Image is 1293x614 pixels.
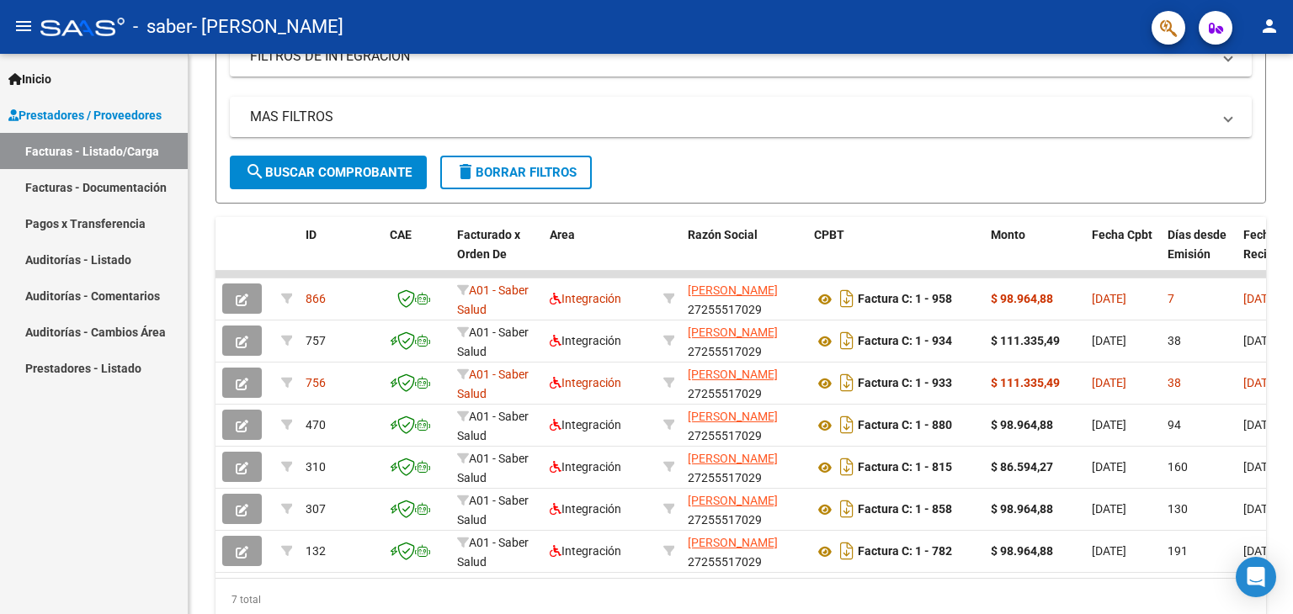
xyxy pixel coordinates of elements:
[306,460,326,474] span: 310
[450,217,543,291] datatable-header-cell: Facturado x Orden De
[688,533,801,569] div: 27255517029
[306,376,326,389] span: 756
[836,369,858,396] i: Descargar documento
[1168,544,1188,558] span: 191
[230,156,427,189] button: Buscar Comprobante
[550,228,575,241] span: Area
[688,449,801,484] div: 27255517029
[1259,16,1280,36] mat-icon: person
[457,283,529,316] span: A01 - Saber Salud
[245,161,265,182] mat-icon: search
[306,228,317,241] span: ID
[836,285,858,312] i: Descargar documento
[1236,557,1276,597] div: Open Intercom Messenger
[1092,292,1126,305] span: [DATE]
[306,334,326,347] span: 757
[858,377,952,390] strong: Factura C: 1 - 933
[1092,228,1152,241] span: Fecha Cpbt
[836,327,858,354] i: Descargar documento
[306,418,326,431] span: 470
[991,460,1053,474] strong: $ 86.594,27
[688,326,778,339] span: [PERSON_NAME]
[1168,418,1181,431] span: 94
[550,502,621,516] span: Integración
[1092,502,1126,516] span: [DATE]
[688,536,778,549] span: [PERSON_NAME]
[299,217,383,291] datatable-header-cell: ID
[1085,217,1161,291] datatable-header-cell: Fecha Cpbt
[13,16,34,36] mat-icon: menu
[1092,334,1126,347] span: [DATE]
[984,217,1085,291] datatable-header-cell: Monto
[1243,418,1278,431] span: [DATE]
[991,334,1060,347] strong: $ 111.335,49
[383,217,450,291] datatable-header-cell: CAE
[8,70,51,88] span: Inicio
[836,537,858,564] i: Descargar documento
[306,544,326,558] span: 132
[390,228,412,241] span: CAE
[133,8,192,45] span: - saber
[457,368,529,400] span: A01 - Saber Salud
[1168,292,1174,305] span: 7
[688,491,801,527] div: 27255517029
[991,418,1053,431] strong: $ 98.964,88
[230,36,1252,77] mat-expansion-panel-header: FILTROS DE INTEGRACION
[550,418,621,431] span: Integración
[688,323,801,358] div: 27255517029
[192,8,343,45] span: - [PERSON_NAME]
[836,495,858,522] i: Descargar documento
[457,452,529,484] span: A01 - Saber Salud
[688,368,778,381] span: [PERSON_NAME]
[858,419,952,432] strong: Factura C: 1 - 880
[1243,502,1278,516] span: [DATE]
[836,453,858,480] i: Descargar documento
[1092,376,1126,389] span: [DATE]
[688,228,758,241] span: Razón Social
[8,106,162,124] span: Prestadores / Proveedores
[1243,334,1278,347] span: [DATE]
[457,326,529,358] span: A01 - Saber Salud
[858,503,952,516] strong: Factura C: 1 - 858
[1092,544,1126,558] span: [DATE]
[457,228,520,261] span: Facturado x Orden De
[807,217,984,291] datatable-header-cell: CPBT
[550,292,621,305] span: Integración
[250,47,1211,66] mat-panel-title: FILTROS DE INTEGRACION
[245,165,412,180] span: Buscar Comprobante
[1092,418,1126,431] span: [DATE]
[457,536,529,569] span: A01 - Saber Salud
[1243,460,1278,474] span: [DATE]
[306,502,326,516] span: 307
[1092,460,1126,474] span: [DATE]
[455,165,577,180] span: Borrar Filtros
[1168,460,1188,474] span: 160
[440,156,592,189] button: Borrar Filtros
[858,545,952,558] strong: Factura C: 1 - 782
[858,293,952,306] strong: Factura C: 1 - 958
[457,410,529,442] span: A01 - Saber Salud
[550,460,621,474] span: Integración
[688,283,778,297] span: [PERSON_NAME]
[688,452,778,465] span: [PERSON_NAME]
[457,494,529,527] span: A01 - Saber Salud
[688,410,778,423] span: [PERSON_NAME]
[230,97,1252,137] mat-expansion-panel-header: MAS FILTROS
[550,334,621,347] span: Integración
[550,544,621,558] span: Integración
[455,161,476,182] mat-icon: delete
[688,494,778,507] span: [PERSON_NAME]
[1243,376,1278,389] span: [DATE]
[991,502,1053,516] strong: $ 98.964,88
[1243,544,1278,558] span: [DATE]
[814,228,844,241] span: CPBT
[250,108,1211,126] mat-panel-title: MAS FILTROS
[688,365,801,400] div: 27255517029
[550,376,621,389] span: Integración
[1168,334,1181,347] span: 38
[858,335,952,348] strong: Factura C: 1 - 934
[681,217,807,291] datatable-header-cell: Razón Social
[1168,502,1188,516] span: 130
[306,292,326,305] span: 866
[991,544,1053,558] strong: $ 98.964,88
